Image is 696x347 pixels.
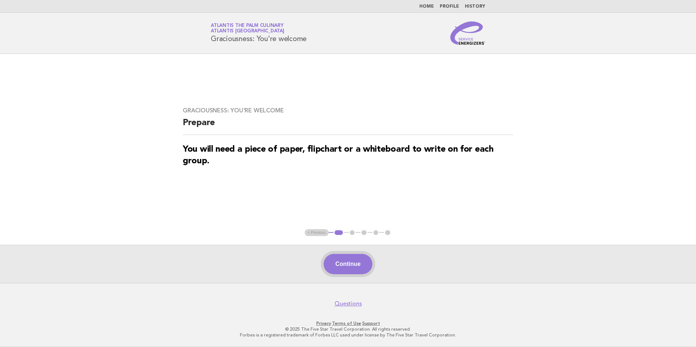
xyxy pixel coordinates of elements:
p: Forbes is a registered trademark of Forbes LLC used under license by The Five Star Travel Corpora... [125,332,571,338]
a: Privacy [316,321,331,326]
button: Continue [324,254,372,274]
a: Home [419,4,434,9]
img: Service Energizers [450,21,485,45]
a: Atlantis The Palm CulinaryAtlantis [GEOGRAPHIC_DATA] [211,23,284,33]
a: History [465,4,485,9]
a: Questions [335,300,362,307]
strong: You will need a piece of paper, flipchart or a whiteboard to write on for each group. [183,145,494,165]
p: · · [125,320,571,326]
a: Profile [440,4,459,9]
h1: Graciousness: You're welcome [211,24,307,43]
h2: Prepare [183,117,513,135]
a: Terms of Use [332,321,361,326]
h3: Graciousness: You're welcome [183,107,513,114]
button: 1 [333,229,344,236]
a: Support [362,321,380,326]
span: Atlantis [GEOGRAPHIC_DATA] [211,29,284,34]
p: © 2025 The Five Star Travel Corporation. All rights reserved. [125,326,571,332]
